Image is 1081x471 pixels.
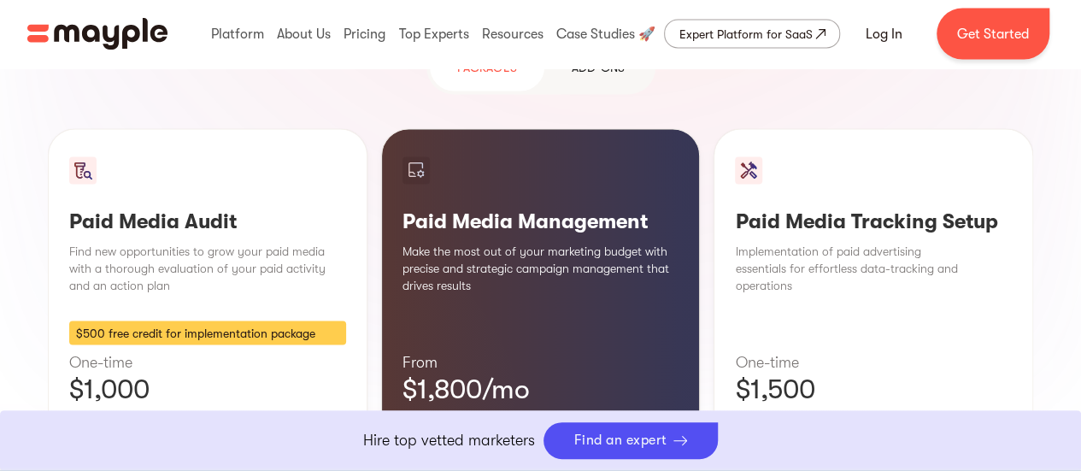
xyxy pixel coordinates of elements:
a: Get Started [937,9,1049,60]
h3: Paid Media Management [402,209,679,234]
p: Implementation of paid advertising essentials for effortless data-tracking and operations [735,243,1012,294]
h3: Paid Media Tracking Setup [735,209,1012,234]
div: Pricing [339,7,390,62]
a: Log In [845,14,923,55]
p: One-time [69,352,346,373]
p: $1,000 [69,373,346,407]
p: $1,800/mo [402,373,679,407]
div: Expert Platform for SaaS [679,24,812,44]
p: From [402,352,679,373]
div: Top Experts [395,7,473,62]
img: Mayple logo [27,18,167,50]
p: One-time [735,352,1012,373]
div: Platform [207,7,268,62]
h3: Paid Media Audit [69,209,346,234]
p: Make the most out of your marketing budget with precise and strategic campaign management that dr... [402,243,679,294]
a: Expert Platform for SaaS [664,20,840,49]
a: home [27,18,167,50]
div: Resources [478,7,548,62]
p: Hire top vetted marketers [363,429,535,452]
div: Find an expert [574,433,667,449]
p: $1,500 [735,373,1012,407]
div: $500 free credit for implementation package [69,321,346,345]
p: Find new opportunities to grow your paid media with a thorough evaluation of your paid activity a... [69,243,346,294]
div: About Us [273,7,335,62]
iframe: Chat Widget [816,286,1081,471]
